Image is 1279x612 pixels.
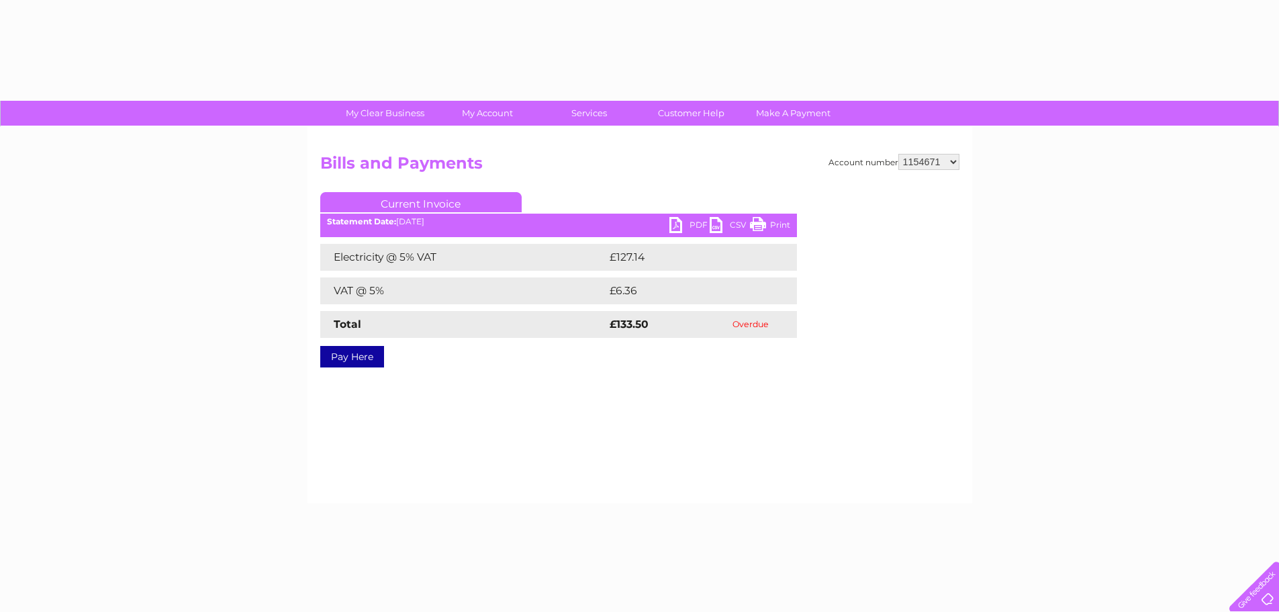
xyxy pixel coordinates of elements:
[320,346,384,367] a: Pay Here
[320,244,606,271] td: Electricity @ 5% VAT
[606,244,771,271] td: £127.14
[610,318,649,331] strong: £133.50
[704,311,797,338] td: Overdue
[738,101,849,126] a: Make A Payment
[828,154,959,170] div: Account number
[320,217,797,226] div: [DATE]
[710,217,750,236] a: CSV
[334,318,361,331] strong: Total
[320,277,606,304] td: VAT @ 5%
[320,154,959,179] h2: Bills and Payments
[636,101,747,126] a: Customer Help
[750,217,790,236] a: Print
[606,277,765,304] td: £6.36
[327,216,396,226] b: Statement Date:
[534,101,645,126] a: Services
[669,217,710,236] a: PDF
[432,101,542,126] a: My Account
[330,101,440,126] a: My Clear Business
[320,192,522,212] a: Current Invoice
